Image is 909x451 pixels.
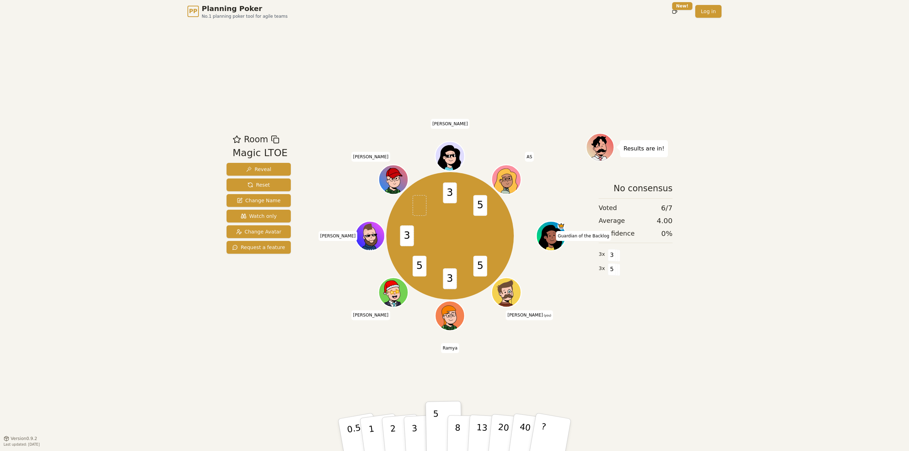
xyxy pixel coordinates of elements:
[657,216,673,226] span: 4.00
[202,13,288,19] span: No.1 planning poker tool for agile teams
[244,133,268,146] span: Room
[443,183,457,204] span: 3
[227,241,291,254] button: Request a feature
[525,152,534,162] span: Click to change your name
[227,163,291,176] button: Reveal
[599,229,635,238] span: Confidence
[4,442,40,446] span: Last updated: [DATE]
[443,269,457,290] span: 3
[227,178,291,191] button: Reset
[695,5,722,18] a: Log in
[227,225,291,238] button: Change Avatar
[661,203,673,213] span: 6 / 7
[473,256,487,277] span: 5
[246,166,271,173] span: Reveal
[506,310,553,320] span: Click to change your name
[236,228,282,235] span: Change Avatar
[543,314,551,317] span: (you)
[558,222,565,230] span: Guardian of the Backlog is the host
[441,343,459,353] span: Click to change your name
[608,263,616,275] span: 5
[431,119,470,129] span: Click to change your name
[187,4,288,19] a: PPPlanning PokerNo.1 planning poker tool for agile teams
[319,231,358,241] span: Click to change your name
[237,197,281,204] span: Change Name
[599,203,617,213] span: Voted
[668,5,681,18] button: New!
[608,249,616,261] span: 3
[233,133,241,146] button: Add as favourite
[400,226,414,247] span: 3
[11,436,37,441] span: Version 0.9.2
[189,7,197,16] span: PP
[227,210,291,222] button: Watch only
[614,183,673,194] span: No consensus
[661,229,673,238] span: 0 %
[433,409,439,447] p: 5
[473,195,487,216] span: 5
[556,231,611,241] span: Click to change your name
[493,279,521,306] button: Click to change your avatar
[227,194,291,207] button: Change Name
[233,146,288,160] div: Magic LTOE
[624,144,664,154] p: Results are in!
[232,244,285,251] span: Request a feature
[241,213,277,220] span: Watch only
[413,256,426,277] span: 5
[351,310,390,320] span: Click to change your name
[247,181,270,188] span: Reset
[4,436,37,441] button: Version0.9.2
[202,4,288,13] span: Planning Poker
[351,152,390,162] span: Click to change your name
[599,265,605,273] span: 3 x
[599,216,625,226] span: Average
[672,2,692,10] div: New!
[599,251,605,258] span: 3 x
